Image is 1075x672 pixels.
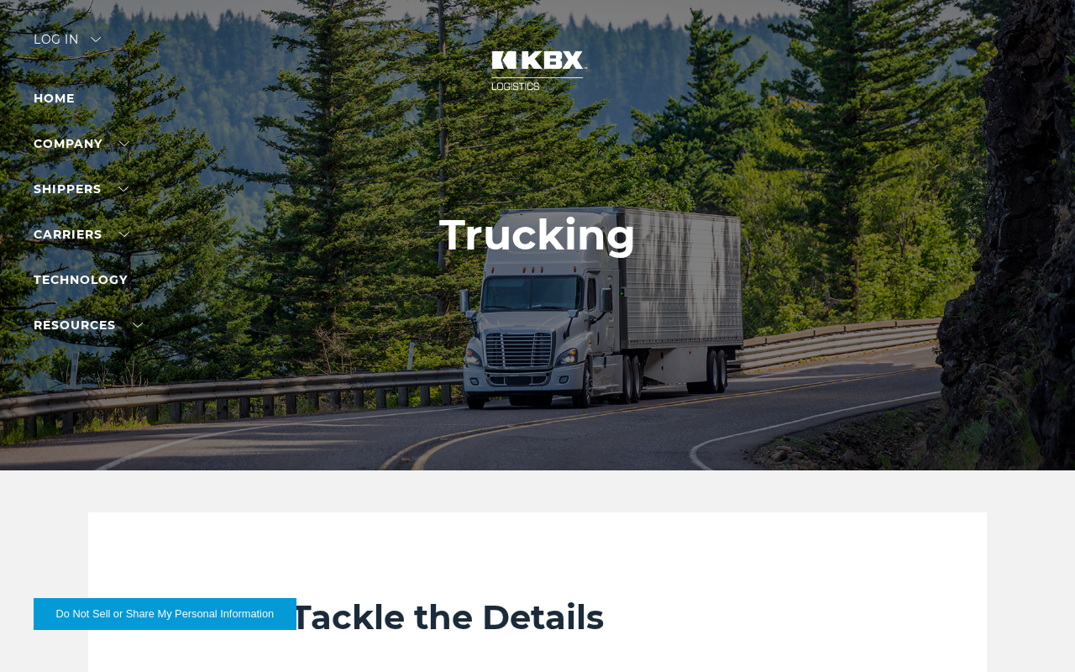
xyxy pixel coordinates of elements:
[34,34,101,58] div: Log in
[172,596,903,638] h2: Let Us Tackle the Details
[439,211,636,260] h1: Trucking
[34,91,75,106] a: Home
[991,591,1075,672] iframe: Chat Widget
[91,37,101,42] img: arrow
[34,181,128,197] a: SHIPPERS
[34,598,296,630] button: Do Not Sell or Share My Personal Information
[34,227,129,242] a: Carriers
[34,318,143,333] a: RESOURCES
[34,136,129,151] a: Company
[475,34,600,108] img: kbx logo
[34,272,128,287] a: Technology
